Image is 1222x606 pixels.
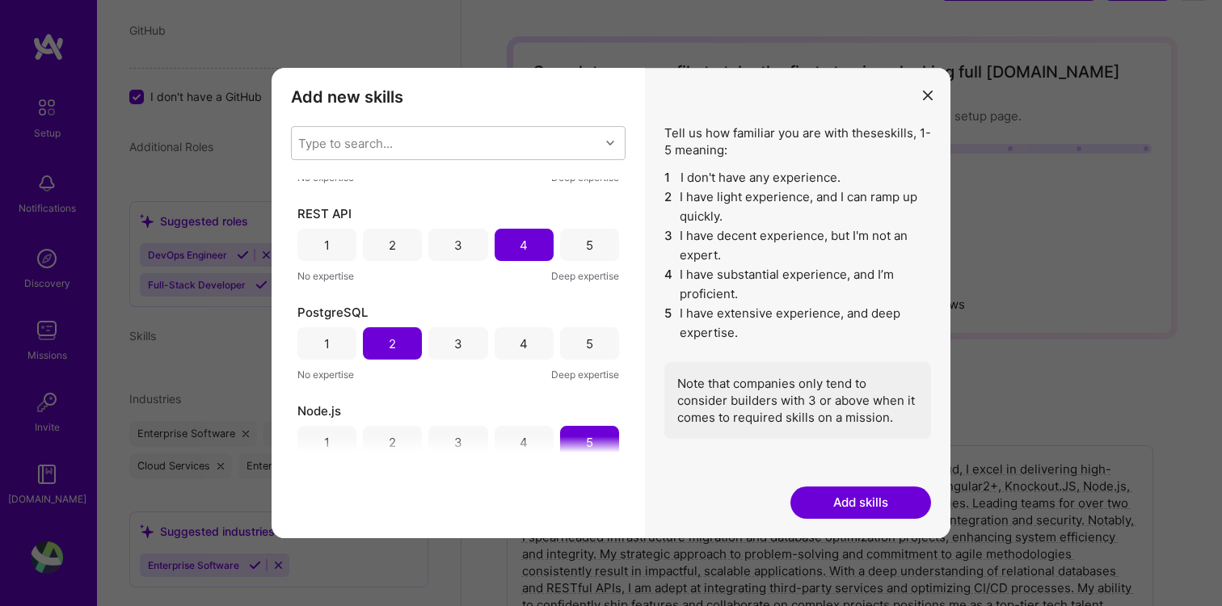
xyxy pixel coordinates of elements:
button: Add skills [790,486,931,519]
span: 1 [664,168,674,187]
i: icon Chevron [606,139,614,147]
h3: Add new skills [291,87,626,107]
div: 4 [520,237,528,254]
span: Deep expertise [551,169,619,186]
div: Type to search... [298,135,393,152]
span: 4 [664,265,673,304]
span: Node.js [297,402,341,419]
span: No expertise [297,169,354,186]
span: 3 [664,226,673,265]
span: REST API [297,205,352,222]
li: I have decent experience, but I'm not an expert. [664,226,931,265]
div: 2 [389,335,396,352]
i: icon Close [923,90,933,100]
div: 2 [389,434,396,451]
span: Deep expertise [551,267,619,284]
div: 1 [324,335,330,352]
div: 5 [586,434,593,451]
span: 2 [664,187,673,226]
span: No expertise [297,267,354,284]
span: PostgreSQL [297,304,368,321]
div: 4 [520,434,528,451]
div: 3 [454,335,462,352]
li: I don't have any experience. [664,168,931,187]
div: 5 [586,335,593,352]
div: 3 [454,237,462,254]
span: No expertise [297,366,354,383]
div: Tell us how familiar you are with these skills , 1-5 meaning: [664,124,931,439]
li: I have substantial experience, and I’m proficient. [664,265,931,304]
div: Note that companies only tend to consider builders with 3 or above when it comes to required skil... [664,362,931,439]
div: 5 [586,237,593,254]
div: 2 [389,237,396,254]
li: I have extensive experience, and deep expertise. [664,304,931,343]
div: 4 [520,335,528,352]
li: I have light experience, and I can ramp up quickly. [664,187,931,226]
span: Deep expertise [551,366,619,383]
span: 5 [664,304,673,343]
div: modal [272,68,950,538]
div: 3 [454,434,462,451]
div: 1 [324,434,330,451]
div: 1 [324,237,330,254]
